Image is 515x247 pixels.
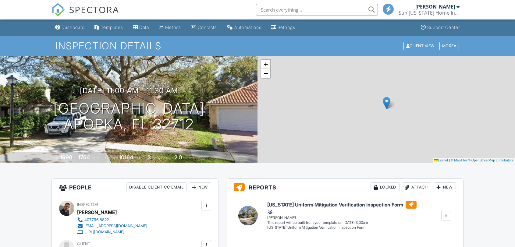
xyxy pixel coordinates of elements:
[403,43,439,48] a: Client View
[69,3,119,16] span: SPECTORA
[52,179,218,196] h3: People
[51,3,65,16] img: The Best Home Inspection Software - Spectora
[77,229,147,235] a: [URL][DOMAIN_NAME]
[415,4,455,10] div: [PERSON_NAME]
[91,156,99,160] span: sq. ft.
[119,154,133,161] div: 10164
[261,60,270,69] a: Zoom in
[264,60,268,68] span: +
[60,154,72,161] div: 1990
[53,101,204,133] h1: [GEOGRAPHIC_DATA] Apopka, FL 32712
[130,22,151,33] a: Data
[226,179,463,196] h3: Reports
[267,225,417,230] div: [US_STATE] Uniform Mitigation Verification Inspection Form
[101,25,123,30] div: Templates
[449,158,450,162] span: |
[267,201,417,209] h6: [US_STATE] Uniform Mitigation Verification Inspection Form
[278,25,295,30] div: Settings
[84,217,109,222] div: 407.796.8822
[383,97,390,109] img: Marker
[403,42,437,50] div: Client View
[468,158,513,162] a: © OpenStreetMap contributors
[62,25,85,30] div: Dashboard
[402,182,431,192] div: Attach
[77,202,98,207] span: Inspector
[188,22,219,33] a: Contacts
[174,154,182,161] div: 2.0
[52,156,59,160] span: Built
[264,69,268,77] span: −
[399,10,460,16] div: Sun Florida Home Inspections, Inc.
[51,8,119,21] a: SPECTORA
[371,182,400,192] div: Locked
[139,25,149,30] div: Data
[234,25,261,30] div: Automations
[434,182,456,192] div: New
[189,182,211,192] div: New
[77,223,147,229] a: [EMAIL_ADDRESS][DOMAIN_NAME]
[152,156,169,160] span: bedrooms
[267,220,417,225] div: This report will be built from your template on [DATE] 3:00am
[55,41,460,51] h1: Inspection Details
[427,25,460,30] div: Support Center
[224,22,264,33] a: Automations (Basic)
[198,25,217,30] div: Contacts
[77,208,117,217] div: [PERSON_NAME]
[439,42,459,50] div: More
[126,182,186,192] div: Disable Client CC Email
[269,22,298,33] a: Settings
[105,156,118,160] span: Lot Size
[92,22,126,33] a: Templates
[156,22,183,33] a: Metrics
[77,217,147,223] a: 407.796.8822
[183,156,200,160] span: bathrooms
[147,154,151,161] div: 3
[84,230,124,235] div: [URL][DOMAIN_NAME]
[78,154,90,161] div: 1764
[80,86,178,95] h3: [DATE] 11:00 am - 11:30 am
[418,22,462,33] a: Support Center
[451,158,467,162] a: © MapTiler
[434,158,448,162] a: Leaflet
[256,4,378,16] input: Search everything...
[134,156,142,160] span: sq.ft.
[261,69,270,78] a: Zoom out
[267,209,417,220] div: [PERSON_NAME]
[165,25,181,30] div: Metrics
[77,242,90,246] span: Client
[53,22,87,33] a: Dashboard
[84,224,147,228] div: [EMAIL_ADDRESS][DOMAIN_NAME]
